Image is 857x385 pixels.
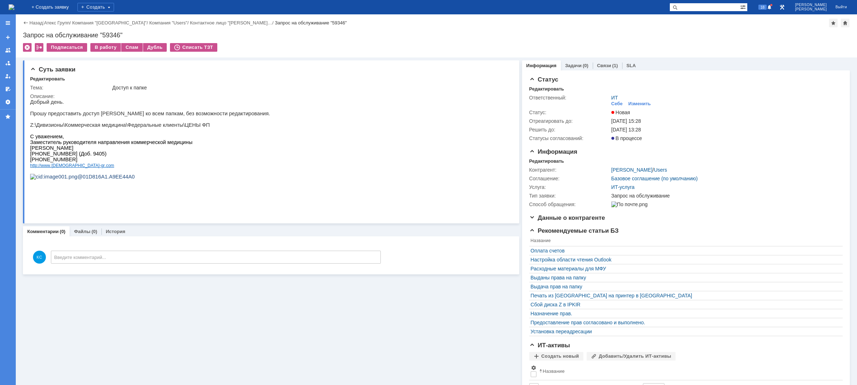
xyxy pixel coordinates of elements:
span: Рекомендуемые статьи БЗ [529,227,619,234]
a: Мои заявки [2,70,14,82]
div: / [72,20,149,25]
span: [DEMOGRAPHIC_DATA] [21,64,69,69]
a: Заявки на командах [2,45,14,56]
div: (0) [91,229,97,234]
div: Соглашение: [529,176,610,181]
span: [DATE] 15:28 [611,118,641,124]
a: Информация [526,63,557,68]
a: Настройки [2,96,14,108]
a: Users [654,167,667,173]
a: Перейти на домашнюю страницу [9,4,14,10]
a: SLA [626,63,636,68]
div: Отреагировать до: [529,118,610,124]
div: Запрос на обслуживание [611,193,838,199]
div: Редактировать [30,76,65,82]
a: Создать заявку [2,32,14,43]
span: [DATE] 13:28 [611,127,641,133]
span: Настройки [531,365,536,371]
div: Себе [611,101,623,107]
div: Тип заявки: [529,193,610,199]
span: com [76,64,84,69]
a: Мои согласования [2,83,14,95]
a: Назначение прав. [531,311,838,316]
a: Выданы права на папку [531,275,838,280]
span: Расширенный поиск [740,3,747,10]
span: Новая [611,110,630,115]
a: Заявки в моей ответственности [2,57,14,69]
div: Статус: [529,110,610,115]
a: Базовое соглашение (по умолчанию) [611,176,698,181]
div: Удалить [23,43,32,52]
div: Работа с массовостью [35,43,43,52]
div: (1) [612,63,618,68]
a: Компания "Users" [149,20,187,25]
span: В процессе [611,135,642,141]
div: Услуга: [529,184,610,190]
a: Расходные материалы для МФУ [531,266,838,272]
span: Статус [529,76,558,83]
div: Контрагент: [529,167,610,173]
div: Создать [77,3,114,11]
a: Контактное лицо "[PERSON_NAME]… [190,20,273,25]
div: Сделать домашней страницей [841,19,849,27]
div: Редактировать [529,86,564,92]
a: Перейти в интерфейс администратора [778,3,786,11]
span: Информация [529,148,577,155]
div: / [611,167,667,173]
span: . [20,64,21,69]
div: Описание: [30,93,508,99]
span: [PERSON_NAME] [795,7,827,11]
div: Запрос на обслуживание "59346" [23,32,850,39]
img: logo [9,4,14,10]
a: ИТ [611,95,618,101]
a: Комментарии [27,229,59,234]
a: Связи [597,63,611,68]
div: Запрос на обслуживание "59346" [275,20,347,25]
div: Редактировать [529,158,564,164]
div: Ответственный: [529,95,610,101]
div: / [149,20,190,25]
div: / [190,20,275,25]
span: [PERSON_NAME] [795,3,827,7]
a: Атекс Групп [44,20,70,25]
span: . [75,64,76,69]
span: 18 [758,5,767,10]
div: Статусы согласований: [529,135,610,141]
span: :// [7,64,11,69]
div: Название [543,368,565,374]
a: Оплата счетов [531,248,838,254]
a: Настройка области чтения Outlook [531,257,838,263]
div: Способ обращения: [529,201,610,207]
div: Тема: [30,85,111,91]
span: www [11,64,20,69]
div: | [43,20,44,25]
span: Данные о контрагенте [529,214,605,221]
div: Изменить [628,101,651,107]
a: Предоставление прав согласовано и выполнено. [531,320,838,325]
img: По почте.png [611,201,648,207]
a: Печать из [GEOGRAPHIC_DATA] на принтер в [GEOGRAPHIC_DATA] [531,293,838,298]
a: Файлы [74,229,90,234]
div: Доступ к папке [112,85,507,91]
div: Решить до: [529,127,610,133]
th: Название [538,363,839,380]
a: Сбой диска Z в IPKIR [531,302,838,307]
span: - [70,64,71,69]
a: ИТ-услуга [611,184,635,190]
span: ИТ-активы [529,342,570,349]
a: Установка переадресации [531,329,838,334]
a: [PERSON_NAME] [611,167,653,173]
div: (0) [60,229,66,234]
a: Выдача прав на папку [531,284,838,289]
span: КС [33,251,46,264]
